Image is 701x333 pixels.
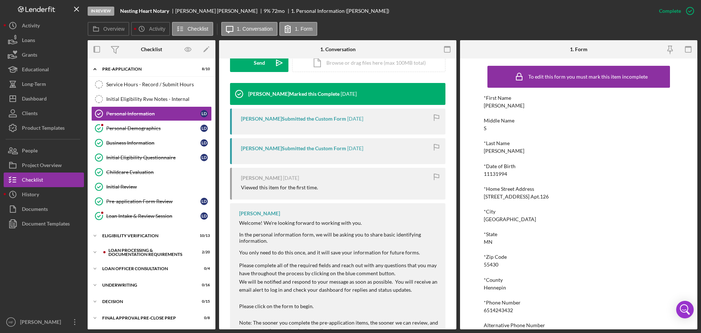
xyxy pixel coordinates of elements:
div: Complete [659,4,681,18]
div: 2 / 20 [197,250,210,254]
label: Checklist [188,26,208,32]
div: In Review [88,7,114,16]
div: Open Intercom Messenger [676,301,694,318]
div: 6514243432 [484,307,513,313]
button: Project Overview [4,158,84,173]
div: Welcome! We're looking forward to working with you. [239,220,438,232]
div: *Date of Birth [484,163,674,169]
div: 0 / 8 [197,316,210,320]
a: Business InformationLD [91,136,212,150]
div: L D [200,125,208,132]
div: 1. Personal Information ([PERSON_NAME]) [291,8,389,14]
a: Long-Term [4,77,84,91]
div: [PERSON_NAME] [241,175,282,181]
div: Checklist [22,173,43,189]
div: [PERSON_NAME] [239,211,280,216]
div: History [22,187,39,204]
div: S [484,125,486,131]
a: Initial Eligibility Rvw Notes - Internal [91,92,212,106]
div: Pre-application Form Review [106,198,200,204]
button: Product Templates [4,121,84,135]
div: Childcare Evaluation [106,169,211,175]
button: Activity [131,22,170,36]
a: Document Templates [4,216,84,231]
div: People [22,143,38,160]
div: Loans [22,33,35,49]
a: Pre-application Form ReviewLD [91,194,212,209]
button: Send [230,54,288,72]
div: Initial Review [106,184,211,190]
div: Checklist [141,46,162,52]
div: Personal Information [106,111,200,117]
label: Activity [149,26,165,32]
a: Checklist [4,173,84,187]
a: People [4,143,84,158]
div: *Zip Code [484,254,674,260]
button: Clients [4,106,84,121]
button: Overview [88,22,129,36]
button: Activity [4,18,84,33]
div: Educational [22,62,49,79]
div: [PERSON_NAME] Marked this Complete [248,91,340,97]
div: [STREET_ADDRESS] Apt.126 [484,194,549,200]
div: To edit this form you must mark this item incomplete [528,74,648,80]
a: Loan Intake & Review SessionLD [91,209,212,223]
div: 0 / 16 [197,283,210,287]
button: Documents [4,202,84,216]
div: Send [254,54,265,72]
div: *City [484,209,674,215]
button: Grants [4,48,84,62]
text: HF [9,320,14,324]
div: 0 / 15 [197,299,210,304]
a: Initial Eligibility QuestionnaireLD [91,150,212,165]
div: [PERSON_NAME] [484,148,524,154]
time: 2025-08-11 20:09 [283,175,299,181]
a: Dashboard [4,91,84,106]
div: 0 / 4 [197,266,210,271]
div: Product Templates [22,121,65,137]
div: 1. Form [570,46,587,52]
div: Eligibility Verification [102,234,192,238]
a: Loans [4,33,84,48]
div: Middle Name [484,118,674,124]
div: [PERSON_NAME] [PERSON_NAME] [175,8,264,14]
div: Underwriting [102,283,192,287]
div: Long-Term [22,77,46,93]
button: History [4,187,84,202]
div: Service Hours - Record / Submit Hours [106,82,211,87]
div: [GEOGRAPHIC_DATA] [484,216,536,222]
div: You only need to do this once, and it will save your information for future forms. [239,250,438,256]
a: Service Hours - Record / Submit Hours [91,77,212,92]
div: Viewed this item for the first time. [241,185,318,190]
div: 11131994 [484,171,507,177]
div: [PERSON_NAME] [18,315,66,331]
div: L D [200,139,208,147]
div: 72 mo [272,8,285,14]
time: 2025-08-27 22:36 [341,91,357,97]
button: HF[PERSON_NAME] [4,315,84,329]
div: *First Name [484,95,674,101]
div: Documents [22,202,48,218]
div: Decision [102,299,192,304]
div: L D [200,154,208,161]
p: We will be notified and respond to your message as soon as possible. You will receive an email al... [239,278,438,294]
div: Initial Eligibility Questionnaire [106,155,200,160]
a: Childcare Evaluation [91,165,212,179]
div: Document Templates [22,216,70,233]
a: Personal InformationLD [91,106,212,121]
p: Please click on the form to begin. [239,302,438,310]
button: Complete [652,4,697,18]
div: [PERSON_NAME] Submitted the Custom Form [241,145,346,151]
label: 1. Conversation [237,26,273,32]
div: 1. Conversation [320,46,356,52]
div: Initial Eligibility Rvw Notes - Internal [106,96,211,102]
div: [PERSON_NAME] Submitted the Custom Form [241,116,346,122]
div: *County [484,277,674,283]
div: *Phone Number [484,300,674,306]
div: Pre-Application [102,67,192,71]
div: Loan Processing & Documentation Requirements [108,248,192,257]
div: Business Information [106,140,200,146]
b: Nesting Heart Notary [120,8,169,14]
